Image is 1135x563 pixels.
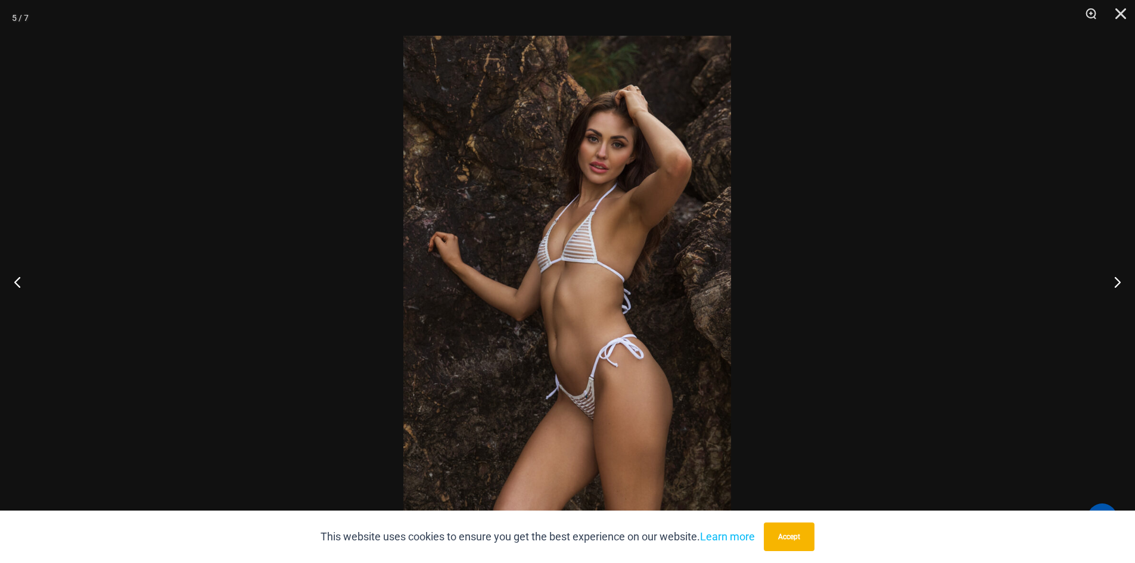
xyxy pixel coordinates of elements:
button: Next [1090,252,1135,312]
div: 5 / 7 [12,9,29,27]
img: Tide Lines White 308 Tri Top 470 Thong 03 [403,36,731,527]
button: Accept [764,522,814,551]
a: Learn more [700,530,755,543]
p: This website uses cookies to ensure you get the best experience on our website. [321,528,755,546]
